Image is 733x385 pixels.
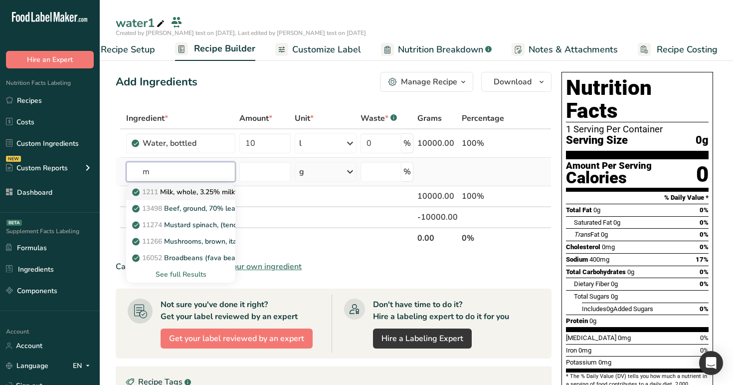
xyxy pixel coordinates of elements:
a: Language [6,357,48,375]
span: Includes Added Sugars [582,305,653,313]
div: 100% [462,190,504,202]
a: Recipe Builder [175,37,255,61]
span: 1211 [142,187,158,197]
div: Don't have time to do it? Hire a labeling expert to do it for you [373,299,509,323]
span: 0% [700,280,709,288]
span: Customize Label [292,43,361,56]
span: Percentage [462,112,504,124]
span: 0g [696,134,709,147]
a: 13498Beef, ground, 70% lean meat / 30% fat, raw [126,200,235,217]
span: Recipe Builder [194,42,255,55]
span: Ingredient [126,112,168,124]
button: Get your label reviewed by an expert [161,329,313,349]
a: Recipe Costing [638,38,718,61]
span: 0% [700,305,709,313]
span: Fat [574,231,599,238]
th: Net Totals [124,227,415,248]
span: 0mg [618,334,631,342]
input: Add Ingredient [126,162,235,182]
div: Waste [361,112,397,124]
span: 0g [613,219,620,226]
span: Dietary Fiber [574,280,609,288]
span: 0mg [598,359,611,366]
div: Amount Per Serving [566,161,652,171]
span: 0g [611,293,618,300]
span: 0g [611,280,618,288]
span: Recipe Setup [101,43,155,56]
span: 0% [700,243,709,251]
span: Notes & Attachments [529,43,618,56]
p: Mustard spinach, (tendergreen), raw [134,220,281,230]
span: Total Fat [566,206,592,214]
span: Cholesterol [566,243,600,251]
a: 16052Broadbeans (fava beans), mature seeds, raw [126,250,235,266]
div: 0 [696,161,709,188]
span: 0% [700,219,709,226]
span: Grams [417,112,442,124]
section: % Daily Value * [566,192,709,204]
a: 11266Mushrooms, brown, italian, or crimini, raw [126,233,235,250]
div: Can't find your ingredient? [116,261,551,273]
div: water1 [116,14,167,32]
a: Notes & Attachments [512,38,618,61]
div: -10000.00 [417,211,458,223]
span: 0g [601,231,608,238]
div: 10000.00 [417,190,458,202]
span: 11274 [142,220,162,230]
span: Total Carbohydrates [566,268,626,276]
span: Nutrition Breakdown [398,43,483,56]
button: Hire an Expert [6,51,94,68]
span: 0% [700,334,709,342]
div: Water, bottled [143,137,229,149]
span: [MEDICAL_DATA] [566,334,616,342]
span: 0% [700,268,709,276]
span: 0mg [602,243,615,251]
span: Potassium [566,359,597,366]
span: 0% [700,347,709,354]
span: Protein [566,317,588,325]
a: Hire a Labeling Expert [373,329,472,349]
div: See full Results [134,269,227,280]
span: Amount [239,112,272,124]
a: Customize Label [275,38,361,61]
p: Mushrooms, brown, italian, or crimini, raw [134,236,297,247]
div: 1 Serving Per Container [566,124,709,134]
span: 0% [700,231,709,238]
a: Nutrition Breakdown [381,38,492,61]
div: g [299,166,304,178]
span: 16052 [142,253,162,263]
span: Unit [295,112,314,124]
div: Not sure you've done it right? Get your label reviewed by an expert [161,299,298,323]
p: Beef, ground, 70% lean meat / 30% fat, raw [134,203,305,214]
button: Download [481,72,551,92]
span: 17% [696,256,709,263]
span: 0g [593,206,600,214]
div: l [299,137,302,149]
span: Download [494,76,532,88]
span: 0mg [578,347,591,354]
a: Recipe Setup [82,38,155,61]
div: Calories [566,171,652,185]
div: NEW [6,156,21,162]
span: Total Sugars [574,293,609,300]
div: Add Ingredients [116,74,197,90]
i: Trans [574,231,590,238]
span: Saturated Fat [574,219,612,226]
span: 400mg [589,256,609,263]
div: EN [73,360,94,372]
span: 0g [589,317,596,325]
span: 11266 [142,237,162,246]
span: Recipe Costing [657,43,718,56]
a: 1211Milk, whole, 3.25% milkfat, without added vitamin A and [MEDICAL_DATA] [126,184,235,200]
div: Open Intercom Messenger [699,351,723,375]
div: BETA [6,220,22,226]
span: 13498 [142,204,162,213]
p: Broadbeans (fava beans), mature seeds, raw [134,253,309,263]
th: 0% [460,227,506,248]
th: 0.00 [415,227,460,248]
span: 0% [700,206,709,214]
div: See full Results [126,266,235,283]
span: Serving Size [566,134,628,147]
span: 0g [627,268,634,276]
div: Custom Reports [6,163,68,173]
